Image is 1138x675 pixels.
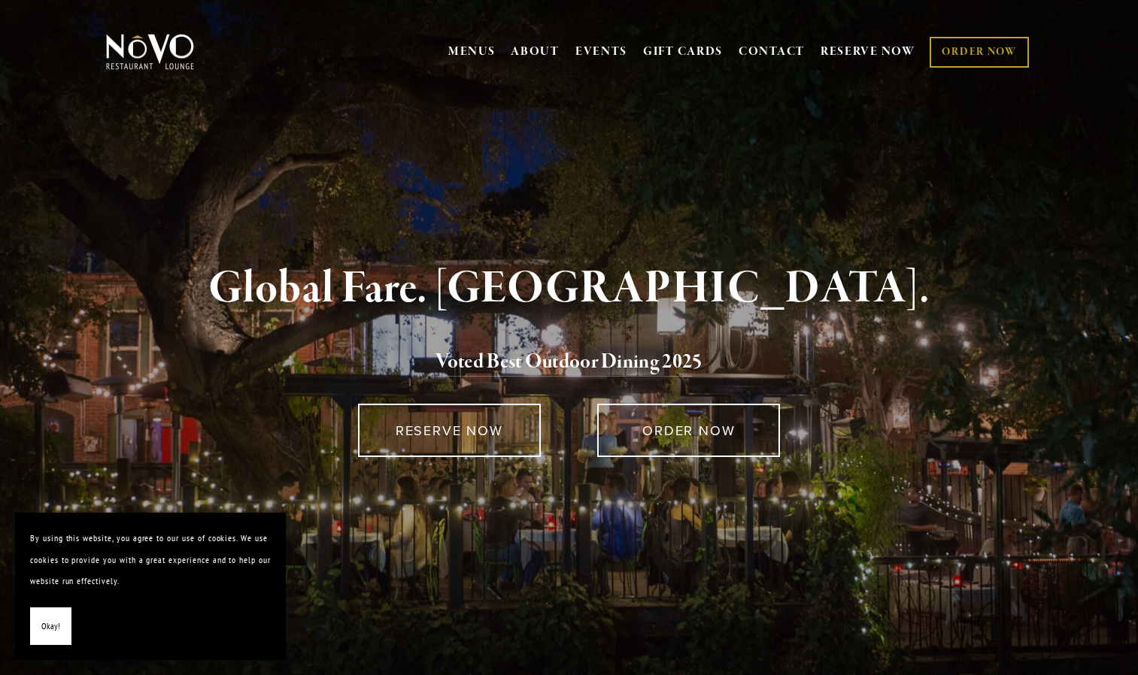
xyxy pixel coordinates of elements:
a: RESERVE NOW [821,38,915,66]
h2: 5 [131,347,1008,378]
a: ORDER NOW [930,37,1028,68]
a: MENUS [448,44,496,59]
strong: Global Fare. [GEOGRAPHIC_DATA]. [208,260,930,317]
p: By using this website, you agree to our use of cookies. We use cookies to provide you with a grea... [30,528,271,592]
a: Voted Best Outdoor Dining 202 [435,349,692,377]
a: RESERVE NOW [358,404,541,457]
a: CONTACT [739,38,805,66]
section: Cookie banner [15,513,286,660]
img: Novo Restaurant &amp; Lounge [103,33,197,71]
a: GIFT CARDS [643,38,723,66]
span: Okay! [41,616,60,637]
button: Okay! [30,607,71,646]
a: EVENTS [575,44,627,59]
a: ORDER NOW [597,404,780,457]
a: ABOUT [511,44,560,59]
